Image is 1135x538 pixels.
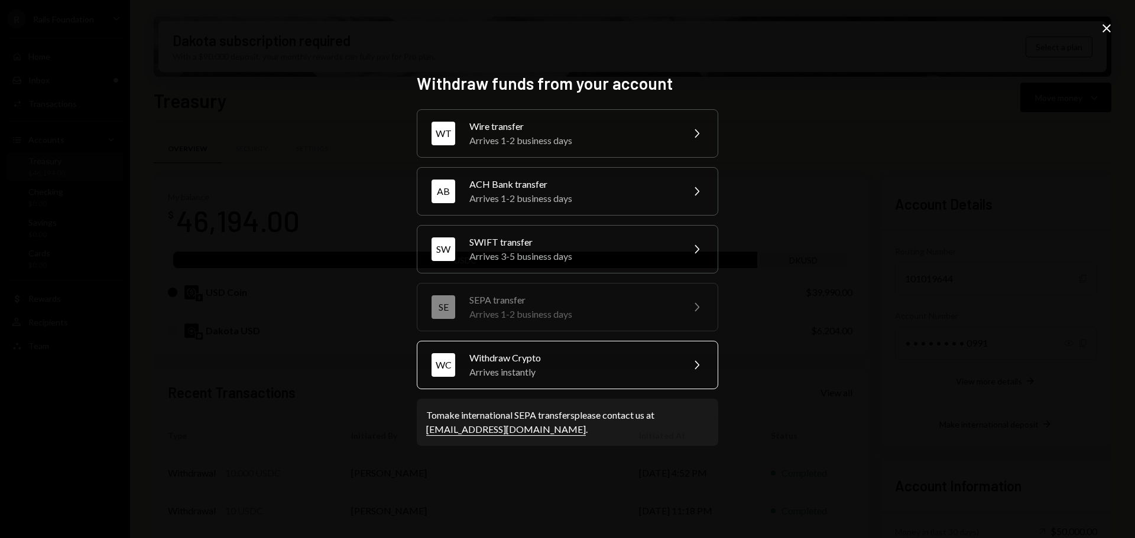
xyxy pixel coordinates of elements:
div: To make international SEPA transfers please contact us at . [426,408,709,436]
div: Arrives 3-5 business days [469,249,675,263]
button: SESEPA transferArrives 1-2 business days [417,283,718,331]
div: Arrives 1-2 business days [469,133,675,148]
div: WC [432,353,455,377]
button: WTWire transferArrives 1-2 business days [417,109,718,158]
button: SWSWIFT transferArrives 3-5 business days [417,225,718,273]
div: SW [432,237,455,261]
div: ACH Bank transfer [469,177,675,191]
div: Arrives instantly [469,365,675,379]
div: Arrives 1-2 business days [469,191,675,206]
div: AB [432,180,455,203]
div: WT [432,122,455,145]
a: [EMAIL_ADDRESS][DOMAIN_NAME] [426,423,586,436]
div: SWIFT transfer [469,235,675,249]
div: SE [432,295,455,319]
div: Arrives 1-2 business days [469,307,675,321]
div: SEPA transfer [469,293,675,307]
button: ABACH Bank transferArrives 1-2 business days [417,167,718,216]
div: Withdraw Crypto [469,351,675,365]
button: WCWithdraw CryptoArrives instantly [417,341,718,389]
h2: Withdraw funds from your account [417,72,718,95]
div: Wire transfer [469,119,675,133]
